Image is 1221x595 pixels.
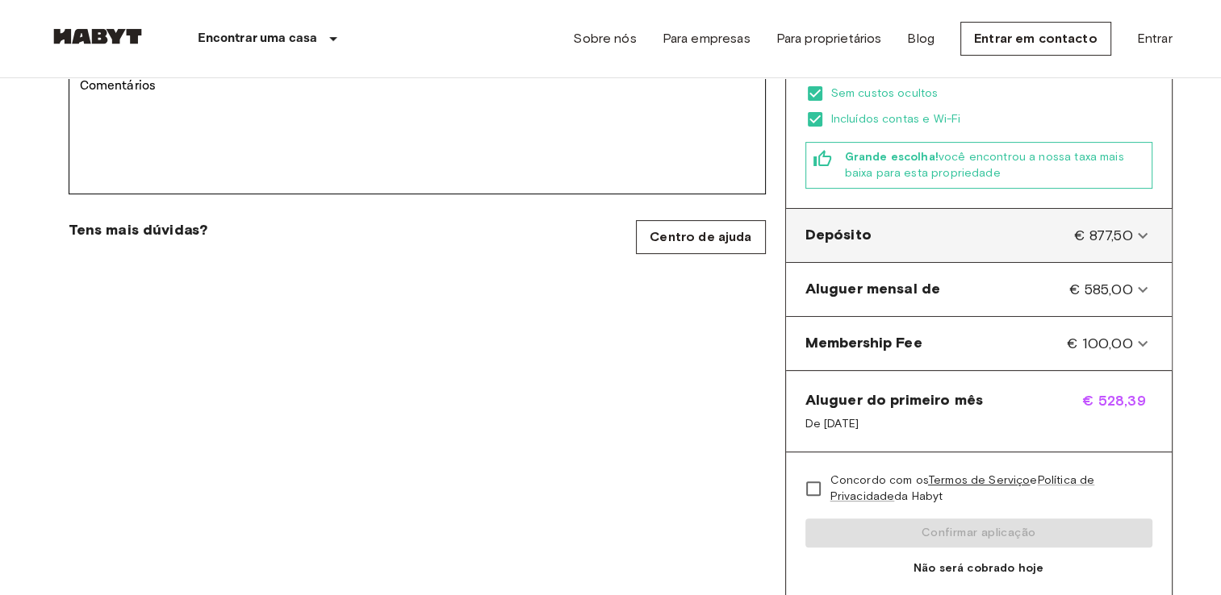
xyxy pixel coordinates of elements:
[831,111,1152,127] span: Incluídos contas e Wi-Fi
[69,220,208,239] span: Tens mais dúvidas?
[792,323,1165,364] div: Membership Fee€ 100,00
[69,69,766,194] div: Comentários
[49,28,146,44] img: Habyt
[830,473,1095,503] a: Política de Privacidade
[776,29,882,48] a: Para proprietários
[805,279,941,300] span: Aluguer mensal de
[928,473,1031,487] a: Termos de Serviço
[907,29,935,48] a: Blog
[198,29,318,48] p: Encontrar uma casa
[792,215,1165,256] div: Depósito€ 877,50
[792,269,1165,310] div: Aluguer mensal de€ 585,00
[805,333,922,354] span: Membership Fee
[805,390,983,410] span: Aluguer do primeiro mês
[636,220,765,254] a: Centro de ajuda
[845,150,939,164] b: Grande escolha!
[805,225,872,246] span: Depósito
[663,29,751,48] a: Para empresas
[1067,333,1132,354] span: € 100,00
[1069,279,1132,300] span: € 585,00
[1082,390,1152,432] span: € 528,39
[805,416,983,432] span: De [DATE]
[805,560,1152,576] span: Não será cobrado hoje
[845,149,1145,181] span: você encontrou a nossa taxa mais baixa para esta propriedade
[573,29,636,48] a: Sobre nós
[1074,225,1132,246] span: € 877,50
[831,85,1152,102] span: Sem custos ocultos
[960,22,1111,56] a: Entrar em contacto
[1137,29,1173,48] a: Entrar
[830,472,1139,505] span: Concordo com os e da Habyt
